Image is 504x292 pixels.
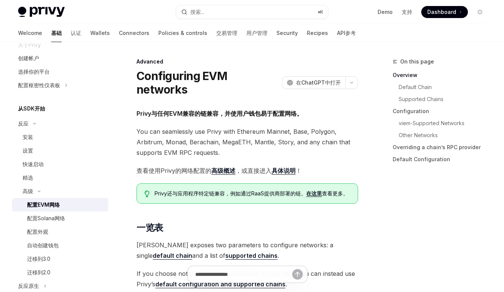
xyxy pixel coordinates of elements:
a: Demo [378,8,393,16]
span: You can seamlessly use Privy with Ethereum Mainnet, Base, Polygon, Arbitrum, Monad, Berachain, Me... [137,126,358,158]
a: 配置EVM网络 [12,198,108,212]
div: 迁移到2.0 [27,268,50,277]
a: Welcome [18,24,42,42]
div: 快速启动 [23,160,44,169]
button: 在ChatGPT中打开 [282,76,345,89]
div: 选择你的平台 [18,67,50,76]
a: 选择你的平台 [12,65,108,79]
div: 反应 [18,119,29,128]
a: Default Chain [399,81,492,93]
a: 用户管理 [246,24,267,42]
a: Policies & controls [158,24,207,42]
a: 迁移到3.0 [12,252,108,266]
div: 自动创建钱包 [27,241,59,250]
span: Dashboard [427,8,456,16]
button: Toggle dark mode [474,6,486,18]
a: Overview [393,69,492,81]
a: 配置Solana网络 [12,212,108,225]
div: 高级 [23,187,33,196]
button: 搜索...⌘K [176,5,328,19]
svg: Tip [144,191,150,197]
a: 精选 [12,171,108,185]
a: Other Networks [399,129,492,141]
a: 配置外观 [12,225,108,239]
span: ⌘ K [318,9,323,15]
div: 反应原生 [18,281,39,290]
a: viem-Supported Networks [399,117,492,129]
a: 安装 [12,130,108,144]
div: 精选 [23,173,33,182]
a: 迁移到2.0 [12,266,108,279]
div: 配置枢密性仪表板 [18,81,60,90]
div: 配置EVM网络 [27,200,60,209]
a: 在这里 [306,190,322,197]
span: Privy还与应用程序特定链兼容，例如通过RaaS提供商部署的链。 查看更多 。 [155,190,350,197]
a: Configuration [393,105,492,117]
a: 高级概述 [211,167,235,175]
a: default chain [153,252,192,260]
a: Recipes [307,24,328,42]
div: Advanced [137,58,358,65]
h5: 从SDK开始 [18,104,45,113]
a: 自动创建钱包 [12,239,108,252]
a: Supported Chains [399,93,492,105]
a: 具体说明 [272,167,296,175]
a: API参考 [337,24,356,42]
span: 查看 使用Privy的网络配置 的 ，或直接进入 ！ [137,165,358,176]
a: Overriding a chain’s RPC provider [393,141,492,153]
span: 一览表 [137,222,163,234]
a: Security [276,24,298,42]
a: 认证 [71,24,81,42]
a: 交易管理 [216,24,237,42]
button: Send message [292,269,303,280]
strong: supported chains [225,252,278,259]
a: Dashboard [421,6,468,18]
a: Wallets [90,24,110,42]
h1: Configuring EVM networks [137,69,279,96]
div: 配置外观 [27,227,48,236]
img: 轻型标志 [18,7,65,17]
div: 安装 [23,133,33,142]
span: On this page [400,57,434,66]
div: 配置Solana网络 [27,214,65,223]
strong: Privy与任何EVM兼容的链兼容，并使用户钱包易于配置网络。 [137,110,303,117]
a: 基础 [51,24,62,42]
a: 设置 [12,144,108,157]
div: 迁移到3.0 [27,254,50,263]
a: 创建帐户 [12,51,108,65]
a: Default Configuration [393,153,492,165]
a: Connectors [119,24,149,42]
strong: default chain [153,252,192,259]
a: 快速启动 [12,157,108,171]
span: [PERSON_NAME] exposes two parameters to configure networks: a single and a list of . [137,240,358,261]
div: 搜索... [190,8,204,17]
a: supported chains [225,252,278,260]
div: 创建帐户 [18,54,39,63]
span: 在ChatGPT中打开 [296,79,341,86]
div: 设置 [23,146,33,155]
a: 支持 [402,8,412,16]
